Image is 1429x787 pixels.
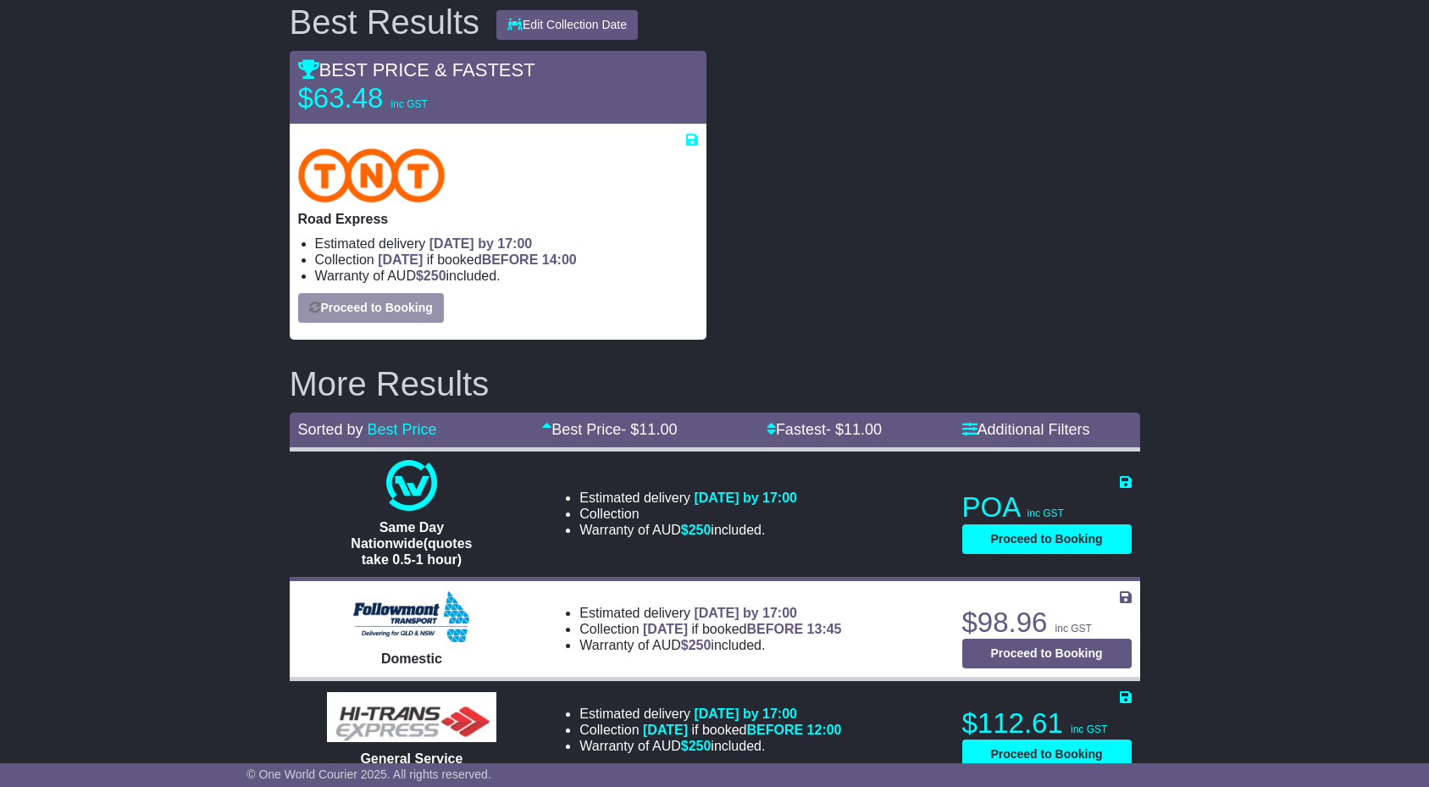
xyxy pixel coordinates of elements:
[298,81,510,115] p: $63.48
[689,638,712,652] span: 250
[298,148,446,202] img: TNT Domestic: Road Express
[694,490,797,505] span: [DATE] by 17:00
[639,421,677,438] span: 11.00
[298,211,698,227] p: Road Express
[844,421,882,438] span: 11.00
[482,252,539,267] span: BEFORE
[643,622,841,636] span: if booked
[579,637,841,653] li: Warranty of AUD included.
[694,606,797,620] span: [DATE] by 17:00
[962,421,1090,438] a: Additional Filters
[360,751,462,766] span: General Service
[496,10,638,40] button: Edit Collection Date
[1071,723,1107,735] span: inc GST
[281,3,489,41] div: Best Results
[315,252,698,268] li: Collection
[643,622,688,636] span: [DATE]
[579,490,797,506] li: Estimated delivery
[579,722,841,738] li: Collection
[381,651,442,666] span: Domestic
[826,421,882,438] span: - $
[579,706,841,722] li: Estimated delivery
[807,622,842,636] span: 13:45
[290,365,1140,402] h2: More Results
[962,490,1132,524] p: POA
[246,768,491,781] span: © One World Courier 2025. All rights reserved.
[694,707,797,721] span: [DATE] by 17:00
[689,739,712,753] span: 250
[315,268,698,284] li: Warranty of AUD included.
[962,524,1132,554] button: Proceed to Booking
[621,421,677,438] span: - $
[424,269,446,283] span: 250
[542,252,577,267] span: 14:00
[429,236,533,251] span: [DATE] by 17:00
[327,692,496,742] img: HiTrans: General Service
[391,98,428,110] span: inc GST
[1055,623,1092,635] span: inc GST
[315,236,698,252] li: Estimated delivery
[579,522,797,538] li: Warranty of AUD included.
[767,421,882,438] a: Fastest- $11.00
[962,606,1132,640] p: $98.96
[579,621,841,637] li: Collection
[579,738,841,754] li: Warranty of AUD included.
[579,506,797,522] li: Collection
[746,723,803,737] span: BEFORE
[681,638,712,652] span: $
[962,639,1132,668] button: Proceed to Booking
[962,707,1132,740] p: $112.61
[298,421,363,438] span: Sorted by
[542,421,677,438] a: Best Price- $11.00
[807,723,842,737] span: 12:00
[643,723,688,737] span: [DATE]
[368,421,437,438] a: Best Price
[351,520,472,567] span: Same Day Nationwide(quotes take 0.5-1 hour)
[378,252,576,267] span: if booked
[386,460,437,511] img: One World Courier: Same Day Nationwide(quotes take 0.5-1 hour)
[689,523,712,537] span: 250
[579,605,841,621] li: Estimated delivery
[353,591,469,642] img: Followmont Transport: Domestic
[746,622,803,636] span: BEFORE
[378,252,423,267] span: [DATE]
[298,293,444,323] button: Proceed to Booking
[643,723,841,737] span: if booked
[681,739,712,753] span: $
[298,59,535,80] span: BEST PRICE & FASTEST
[1027,507,1064,519] span: inc GST
[962,740,1132,769] button: Proceed to Booking
[416,269,446,283] span: $
[681,523,712,537] span: $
